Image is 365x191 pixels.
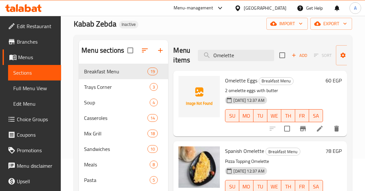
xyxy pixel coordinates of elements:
div: Mix Grill18 [79,126,168,141]
button: TU [253,109,267,122]
span: Menu disclaimer [17,162,56,170]
span: TH [284,111,293,121]
span: 10 [148,146,157,152]
div: Inactive [119,21,138,28]
span: Sections [13,69,56,77]
span: Coupons [17,131,56,139]
div: Menu-management [174,4,213,12]
span: Select to update [280,122,294,135]
button: FR [295,109,309,122]
div: [GEOGRAPHIC_DATA] [244,5,286,12]
div: Meals8 [79,157,168,172]
a: Choice Groups [3,111,61,127]
button: TH [281,109,295,122]
span: Spanish Omelette [225,146,264,156]
span: SA [312,111,320,121]
img: Omelette Eggs [178,76,220,117]
div: Breakfast Menu19 [79,64,168,79]
a: Edit Restaurant [3,18,61,34]
span: Add [291,52,308,59]
span: Promotions [17,146,56,154]
div: Trays Corner3 [79,79,168,95]
span: Soup [84,99,150,106]
div: items [150,83,158,91]
span: Menus [18,53,56,61]
button: import [266,18,308,30]
button: Branch-specific-item [295,121,311,136]
span: 18 [148,131,157,137]
a: Sections [8,65,61,80]
span: Kabab Zebda [74,16,116,31]
button: Add section [153,43,168,58]
span: 4 [150,100,157,106]
span: Breakfast Menu [84,68,147,75]
button: WE [267,109,281,122]
span: WE [270,111,279,121]
span: Breakfast Menu [266,148,300,155]
a: Branches [3,34,61,49]
span: Edit Menu [13,100,56,108]
span: Breakfast Menu [259,77,293,85]
p: Pizza Topping Omelette [225,157,323,165]
div: items [150,161,158,168]
span: Mix Grill [84,130,147,137]
span: 8 [150,162,157,168]
a: Menus [3,49,61,65]
span: A [354,5,357,12]
span: SU [228,111,237,121]
span: 3 [150,84,157,90]
span: Select section [275,48,289,62]
span: Omelette Eggs [225,76,257,85]
h6: 78 EGP [326,146,342,155]
button: SA [309,109,323,122]
div: items [147,68,158,75]
div: Sandwiches10 [79,141,168,157]
span: Sort sections [137,43,153,58]
span: import [272,20,303,28]
span: Trays Corner [84,83,150,91]
span: 19 [148,69,157,75]
span: export [316,20,347,28]
a: Full Menu View [8,80,61,96]
a: Edit menu item [316,125,324,133]
span: Casseroles [84,114,147,122]
span: Edit Restaurant [17,22,56,30]
p: 2 omelette eggs with butter [225,87,323,95]
span: Full Menu View [13,84,56,92]
button: MO [239,109,253,122]
a: Coupons [3,127,61,143]
a: Menu disclaimer [3,158,61,174]
span: [DATE] 12:37 AM [231,168,267,174]
div: Pasta5 [79,172,168,188]
span: [DATE] 12:37 AM [231,97,267,103]
span: Branches [17,38,56,46]
button: export [310,18,352,30]
div: items [150,176,158,184]
div: items [150,99,158,106]
span: Meals [84,161,150,168]
span: MO [242,111,251,121]
a: Edit Menu [8,96,61,111]
span: Choice Groups [17,115,56,123]
span: Inactive [119,22,138,27]
div: Soup4 [79,95,168,110]
button: SU [225,109,239,122]
div: items [147,145,158,153]
span: Sandwiches [84,145,147,153]
h2: Menu sections [81,46,124,55]
span: FR [298,111,306,121]
div: Pasta [84,176,150,184]
h2: Menu items [173,46,190,65]
button: Add [289,50,310,60]
span: 14 [148,115,157,121]
button: delete [329,121,344,136]
a: Upsell [3,174,61,189]
div: items [147,130,158,137]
